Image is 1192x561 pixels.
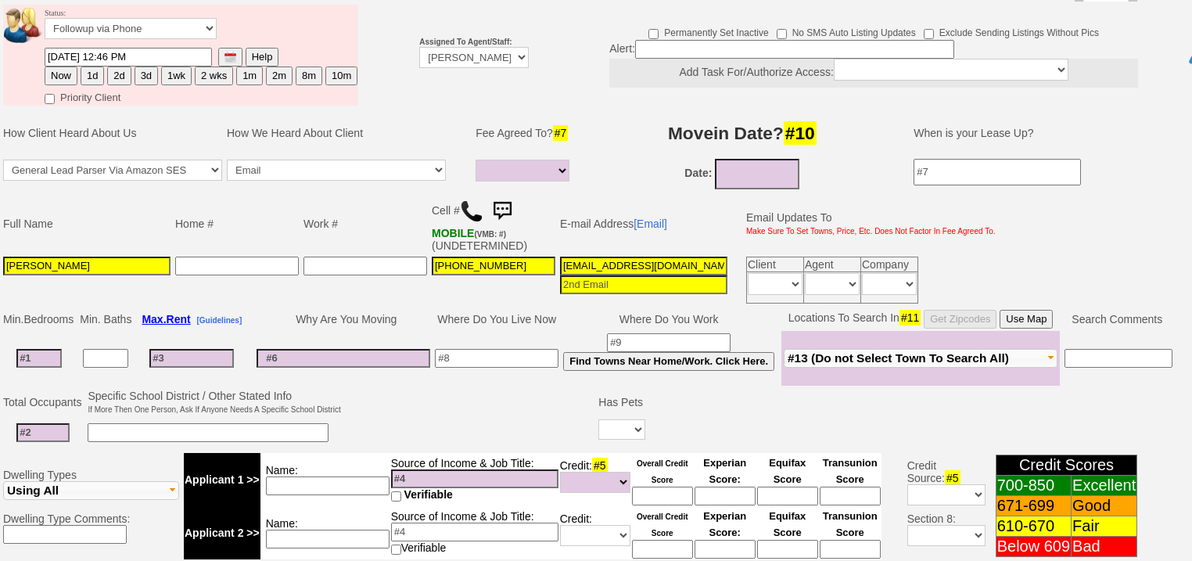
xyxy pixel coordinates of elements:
[1,193,173,254] td: Full Name
[433,307,561,331] td: Where Do You Live Now
[823,457,878,485] font: Transunion Score
[4,8,51,43] img: people.png
[1,15,59,23] font: 59 minutes Ago
[804,257,861,272] td: Agent
[81,67,104,85] button: 1d
[257,349,430,368] input: #6
[390,453,559,506] td: Source of Income & Job Title:
[1060,307,1175,331] td: Search Comments
[45,9,217,35] font: Status:
[224,52,236,63] img: [calendar icon]
[746,227,996,236] font: Make Sure To Set Towns, Price, Etc. Does Not Factor In Fee Agreed To.
[592,458,608,473] span: #5
[648,22,768,40] label: Permanently Set Inactive
[1072,476,1137,496] td: Excellent
[246,48,279,67] button: Help
[757,540,818,559] input: Ask Customer: Do You Know Your Equifax Credit Score
[260,453,390,506] td: Name:
[784,349,1057,368] button: #13 (Do not Select Town To Search All)
[996,516,1071,537] td: 610-670
[135,67,158,85] button: 3d
[77,307,134,331] td: Min. Baths
[16,349,62,368] input: #1
[196,313,242,325] a: [Guidelines]
[432,227,506,239] b: AT&T Wireless
[784,121,817,145] span: #10
[63,124,102,137] a: [Reply]
[648,29,659,39] input: Permanently Set Inactive
[161,67,192,85] button: 1wk
[899,310,921,325] span: #11
[561,307,777,331] td: Where Do You Work
[429,193,558,254] td: Cell # (UNDETERMINED)
[769,510,806,538] font: Equifax Score
[914,159,1081,185] input: #7
[88,405,340,414] font: If More Then One Person, Ask If Anyone Needs A Specific School District
[432,227,474,239] font: MOBILE
[1072,537,1137,557] td: Bad
[390,506,559,559] td: Source of Income & Job Title: Verifiable
[588,119,896,147] h3: Movein Date?
[609,40,1138,88] div: Alert:
[260,506,390,559] td: Name:
[703,457,746,485] font: Experian Score:
[788,311,1054,324] nobr: Locations To Search In
[391,523,558,541] input: #4
[184,506,260,559] td: Applicant 2 >>
[474,230,506,239] font: (VMB: #)
[596,387,648,417] td: Has Pets
[560,275,727,294] input: 2nd Email
[107,67,131,85] button: 2d
[460,200,483,223] img: call.png
[777,29,787,39] input: No SMS Auto Listing Updates
[1,307,77,331] td: Min.
[924,22,1099,40] label: Exclude Sending Listings Without Pics
[996,455,1137,476] td: Credit Scores
[757,487,818,505] input: Ask Customer: Do You Know Your Equifax Credit Score
[1144,1,1190,13] a: Hide Logs
[419,38,512,46] b: Assigned To Agent/Staff:
[684,167,712,179] b: Date:
[1000,310,1053,329] button: Use Map
[16,423,70,442] input: #2
[945,470,960,486] span: #5
[296,67,322,85] button: 8m
[1,1,59,24] b: [DATE]
[637,459,688,484] font: Overall Credit Score
[607,333,731,352] input: #9
[391,469,558,488] input: #4
[325,67,357,85] button: 10m
[734,193,998,254] td: Email Updates To
[747,257,804,272] td: Client
[703,510,746,538] font: Experian Score:
[45,94,55,104] input: Priority Client
[23,313,74,325] span: Bedrooms
[3,481,179,500] button: Using All
[695,540,756,559] input: Ask Customer: Do You Know Your Experian Credit Score
[142,313,190,325] b: Max.
[632,540,693,559] input: Ask Customer: Do You Know Your Overall Credit Score
[404,488,453,501] span: Verifiable
[634,218,667,230] a: [Email]
[173,193,301,254] td: Home #
[823,510,878,538] font: Transunion Score
[196,316,242,325] b: [Guidelines]
[861,257,918,272] td: Company
[85,387,343,417] td: Specific School District / Other Stated Info
[224,110,464,156] td: How We Heard About Client
[7,484,59,497] span: Using All
[254,307,433,331] td: Why Are You Moving
[266,67,293,85] button: 2m
[996,496,1071,516] td: 671-699
[996,476,1071,496] td: 700-850
[769,457,806,485] font: Equifax Score
[1,387,85,417] td: Total Occupants
[195,67,233,85] button: 2 wks
[149,349,234,368] input: #3
[560,257,727,275] input: 1st Email - Question #0
[45,67,77,85] button: Now
[637,512,688,538] font: Overall Credit Score
[558,193,730,254] td: E-mail Address
[559,506,631,559] td: Credit:
[553,125,569,141] span: #7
